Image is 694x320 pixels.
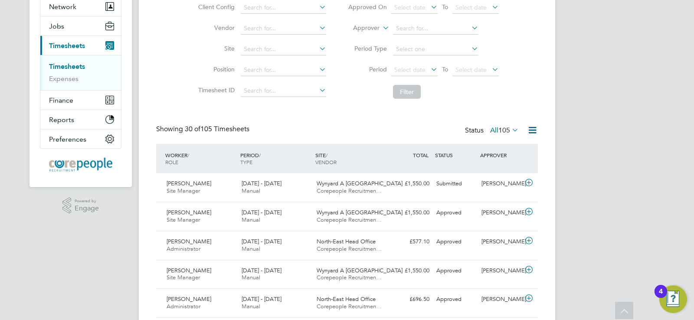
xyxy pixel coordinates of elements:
div: Timesheets [40,55,121,90]
label: Site [196,45,235,52]
label: Approver [340,24,380,32]
div: Approved [433,264,478,278]
span: TOTAL [413,152,429,158]
span: To [439,1,451,13]
span: [DATE] - [DATE] [242,267,282,274]
label: Vendor [196,24,235,32]
div: Approved [433,206,478,220]
span: Site Manager [167,216,200,223]
span: [PERSON_NAME] [167,238,211,245]
span: [DATE] - [DATE] [242,295,282,303]
label: Approved On [348,3,387,11]
div: £696.50 [388,292,433,307]
label: Client Config [196,3,235,11]
label: All [490,126,519,135]
span: Wynyard A [GEOGRAPHIC_DATA] [317,267,403,274]
input: Search for... [241,64,326,76]
button: Jobs [40,16,121,36]
span: Select date [455,3,487,11]
label: Period Type [348,45,387,52]
span: Corepeople Recruitmen… [317,303,382,310]
span: / [187,152,189,158]
div: STATUS [433,147,478,163]
input: Search for... [393,23,478,35]
span: Engage [75,205,99,212]
label: Period [348,65,387,73]
span: [PERSON_NAME] [167,180,211,187]
div: PERIOD [238,147,313,170]
span: Site Manager [167,187,200,194]
span: North-East Head Office [317,295,376,303]
span: Site Manager [167,274,200,281]
span: Administrator [167,245,200,252]
span: Manual [242,303,260,310]
a: Timesheets [49,62,85,71]
div: Submitted [433,177,478,191]
div: [PERSON_NAME] [478,177,523,191]
span: [DATE] - [DATE] [242,238,282,245]
span: 105 [498,126,510,135]
span: Manual [242,216,260,223]
div: APPROVER [478,147,523,163]
span: 30 of [185,125,200,133]
div: £1,550.00 [388,264,433,278]
div: £1,550.00 [388,206,433,220]
span: Reports [49,116,74,124]
span: Network [49,3,76,11]
button: Finance [40,91,121,110]
label: Timesheet ID [196,86,235,94]
div: [PERSON_NAME] [478,235,523,249]
span: [PERSON_NAME] [167,295,211,303]
span: Wynyard A [GEOGRAPHIC_DATA] [317,209,403,216]
span: Administrator [167,303,200,310]
span: Select date [455,66,487,74]
input: Search for... [241,2,326,14]
span: 105 Timesheets [185,125,249,133]
span: Manual [242,245,260,252]
span: [PERSON_NAME] [167,267,211,274]
div: £1,550.00 [388,177,433,191]
input: Search for... [241,23,326,35]
button: Filter [393,85,421,99]
span: Powered by [75,197,99,205]
span: Preferences [49,135,86,143]
a: Go to home page [40,158,121,171]
span: Manual [242,274,260,281]
button: Timesheets [40,36,121,55]
span: [PERSON_NAME] [167,209,211,216]
span: VENDOR [315,158,337,165]
span: Corepeople Recruitmen… [317,274,382,281]
div: Approved [433,292,478,307]
span: ROLE [165,158,178,165]
span: Finance [49,96,73,104]
div: 4 [659,291,663,303]
span: Corepeople Recruitmen… [317,216,382,223]
span: Corepeople Recruitmen… [317,187,382,194]
span: / [326,152,327,158]
div: £577.10 [388,235,433,249]
span: North-East Head Office [317,238,376,245]
button: Open Resource Center, 4 new notifications [659,285,687,313]
div: Showing [156,125,251,134]
div: SITE [313,147,388,170]
span: Select date [394,3,426,11]
span: Manual [242,187,260,194]
div: Status [465,125,520,137]
span: Timesheets [49,42,85,50]
a: Expenses [49,74,79,83]
label: Position [196,65,235,73]
span: Wynyard A [GEOGRAPHIC_DATA] [317,180,403,187]
span: Jobs [49,22,64,30]
div: [PERSON_NAME] [478,292,523,307]
button: Reports [40,110,121,129]
div: WORKER [163,147,238,170]
input: Search for... [241,43,326,55]
button: Preferences [40,129,121,149]
span: To [439,64,451,75]
span: / [259,152,261,158]
span: Select date [394,66,426,74]
img: corepeople-logo-retina.png [49,158,112,171]
div: [PERSON_NAME] [478,264,523,278]
div: Approved [433,235,478,249]
span: Corepeople Recruitmen… [317,245,382,252]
